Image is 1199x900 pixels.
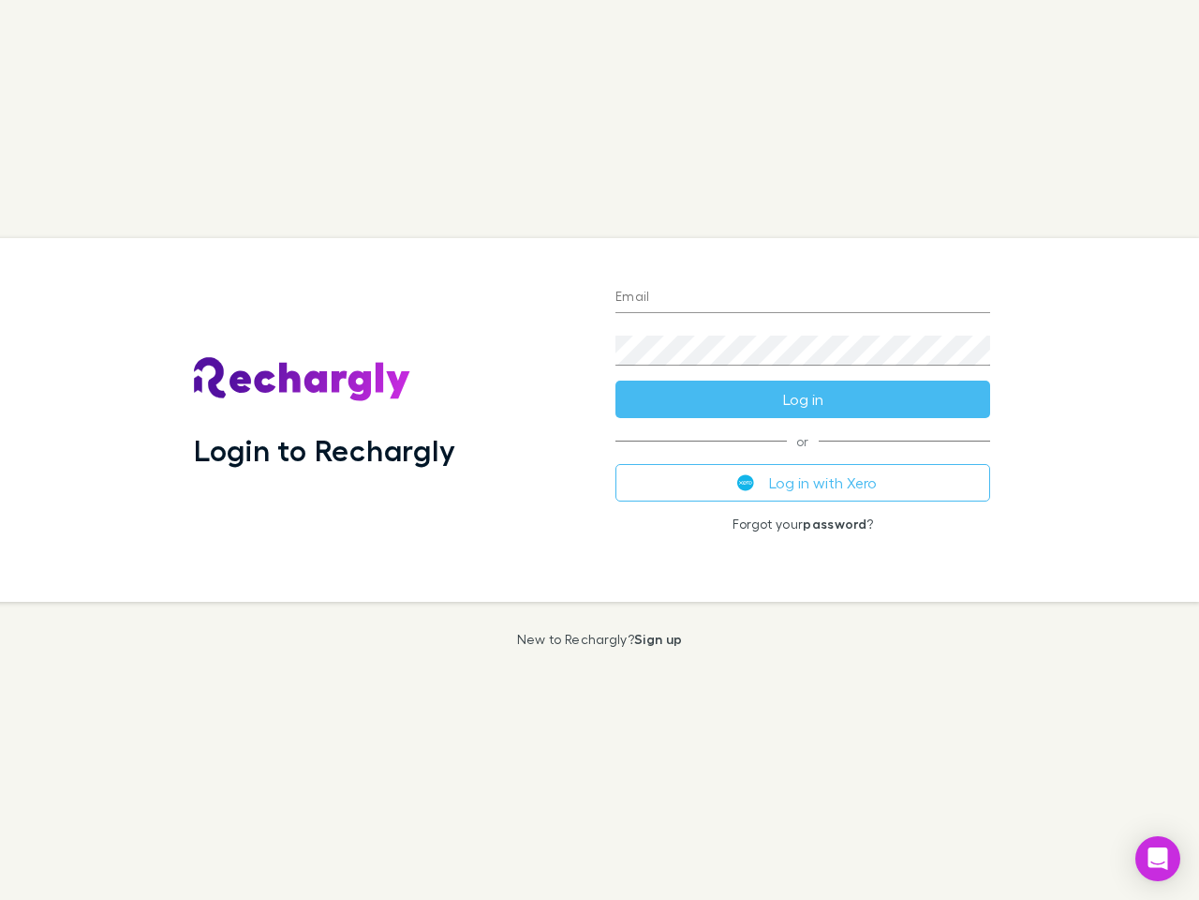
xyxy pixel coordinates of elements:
button: Log in with Xero [615,464,990,502]
button: Log in [615,381,990,418]
a: Sign up [634,631,682,647]
img: Rechargly's Logo [194,357,411,402]
a: password [803,516,866,532]
img: Xero's logo [737,474,754,491]
h1: Login to Rechargly [194,432,455,468]
p: Forgot your ? [615,517,990,532]
div: Open Intercom Messenger [1135,836,1180,881]
p: New to Rechargly? [517,632,683,647]
span: or [615,441,990,442]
